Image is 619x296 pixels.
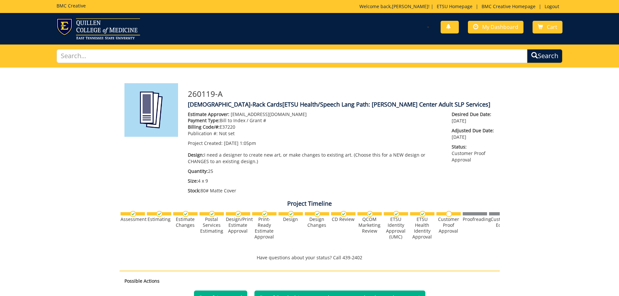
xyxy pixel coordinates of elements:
[188,124,220,130] span: Billing Code/#:
[331,216,355,222] div: CD Review
[188,168,442,174] p: 25
[200,216,224,234] div: Postal Services Estimating
[147,216,171,222] div: Estimating
[288,211,294,217] img: checkmark
[188,178,198,184] span: Size:
[183,211,189,217] img: checkmark
[452,111,495,118] span: Desired Due Date:
[188,111,229,117] span: Estimate Approver:
[419,211,426,217] img: checkmark
[463,216,487,222] div: Proofreading
[452,127,495,134] span: Adjusted Due Date:
[384,216,408,240] div: ETSU Identity Approval (UMC)
[219,130,235,136] span: Not set
[341,211,347,217] img: checkmark
[392,3,428,9] a: [PERSON_NAME]
[436,216,461,234] div: Customer Proof Approval
[188,90,495,98] h3: 260119-A
[188,117,442,124] p: Bill to Index / Grant #
[547,23,557,31] span: Cart
[452,144,495,163] p: Customer Proof Approval
[57,3,86,8] h5: BMC Creative
[188,124,442,130] p: E37220
[188,152,442,165] p: I need a designer to create new art, or make changes to existing art. (Choose this for a NEW desi...
[120,200,500,207] h4: Project Timeline
[367,211,373,217] img: checkmark
[224,140,256,146] span: [DATE] 1:05pm
[188,140,223,146] span: Project Created:
[433,3,476,9] a: ETSU Homepage
[156,211,162,217] img: checkmark
[252,216,277,240] div: Print-Ready Estimate Approval
[188,178,442,184] p: 4 x 9
[188,187,200,194] span: Stock:
[468,21,523,33] a: My Dashboard
[188,168,208,174] span: Quantity:
[188,152,204,158] span: Design:
[482,23,518,31] span: My Dashboard
[173,216,198,228] div: Estimate Changes
[533,21,562,33] a: Cart
[357,216,382,234] div: QCOM Marketing Review
[235,211,241,217] img: checkmark
[121,216,145,222] div: Assessment
[262,211,268,217] img: checkmark
[57,49,528,63] input: Search...
[446,211,452,217] img: no
[188,187,442,194] p: 80# Matte Cover
[489,216,513,228] div: Customer Edits
[130,211,136,217] img: checkmark
[120,254,500,261] p: Have questions about your status? Call 439-2402
[452,144,495,150] span: Status:
[278,216,303,222] div: Design
[188,117,220,123] span: Payment Type:
[124,83,178,137] img: Product featured image
[57,18,140,39] img: ETSU logo
[527,49,562,63] button: Search
[305,216,329,228] div: Design Changes
[209,211,215,217] img: checkmark
[452,111,495,124] p: [DATE]
[226,216,250,234] div: Design/Print Estimate Approval
[282,100,490,108] span: [ETSU Health/Speech Lang Path: [PERSON_NAME] Center Adult SLP Services]
[393,211,399,217] img: checkmark
[452,127,495,140] p: [DATE]
[359,3,562,10] p: Welcome back, ! | | |
[541,3,562,9] a: Logout
[124,278,160,284] strong: Possible Actions
[410,216,434,240] div: ETSU Health Identity Approval
[314,211,320,217] img: checkmark
[478,3,539,9] a: BMC Creative Homepage
[188,101,495,108] h4: [DEMOGRAPHIC_DATA]-Rack Cards
[188,111,442,118] p: [EMAIL_ADDRESS][DOMAIN_NAME]
[188,130,218,136] span: Publication #:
